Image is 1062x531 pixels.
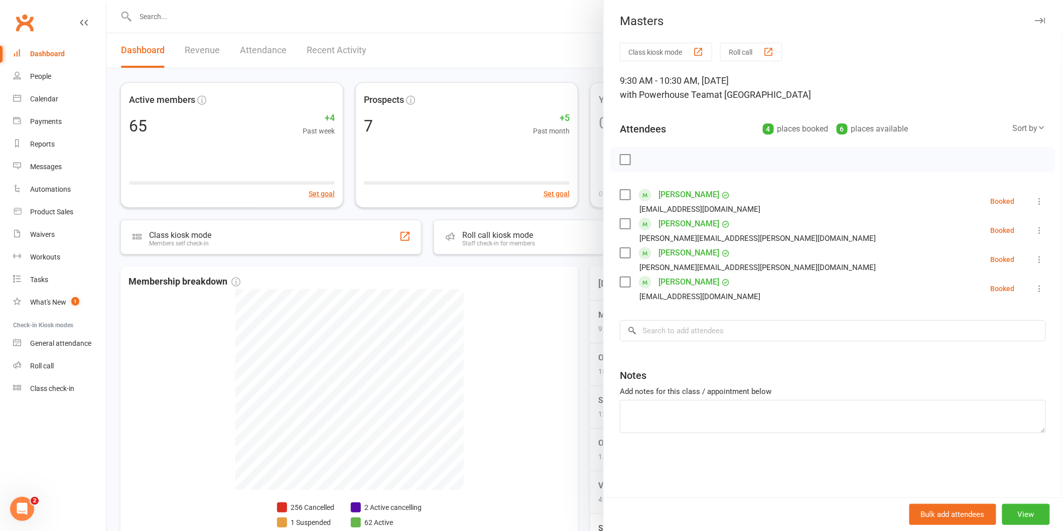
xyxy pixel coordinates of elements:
[13,133,106,156] a: Reports
[991,198,1015,205] div: Booked
[10,497,34,521] iframe: Intercom live chat
[31,497,39,505] span: 2
[837,122,908,136] div: places available
[639,232,876,245] div: [PERSON_NAME][EMAIL_ADDRESS][PERSON_NAME][DOMAIN_NAME]
[30,185,71,193] div: Automations
[620,74,1046,102] div: 9:30 AM - 10:30 AM, [DATE]
[658,216,719,232] a: [PERSON_NAME]
[620,320,1046,341] input: Search to add attendees
[30,276,48,284] div: Tasks
[13,332,106,355] a: General attendance kiosk mode
[30,72,51,80] div: People
[13,43,106,65] a: Dashboard
[13,355,106,377] a: Roll call
[620,385,1046,397] div: Add notes for this class / appointment below
[13,178,106,201] a: Automations
[991,256,1015,263] div: Booked
[763,123,774,135] div: 4
[13,377,106,400] a: Class kiosk mode
[991,285,1015,292] div: Booked
[30,253,60,261] div: Workouts
[658,245,719,261] a: [PERSON_NAME]
[620,43,712,61] button: Class kiosk mode
[714,89,811,100] span: at [GEOGRAPHIC_DATA]
[71,297,79,306] span: 1
[639,290,760,303] div: [EMAIL_ADDRESS][DOMAIN_NAME]
[13,65,106,88] a: People
[837,123,848,135] div: 6
[30,140,55,148] div: Reports
[639,261,876,274] div: [PERSON_NAME][EMAIL_ADDRESS][PERSON_NAME][DOMAIN_NAME]
[30,339,91,347] div: General attendance
[30,362,54,370] div: Roll call
[1002,504,1050,525] button: View
[13,246,106,269] a: Workouts
[30,163,62,171] div: Messages
[13,88,106,110] a: Calendar
[13,269,106,291] a: Tasks
[13,156,106,178] a: Messages
[620,89,714,100] span: with Powerhouse Team
[620,122,666,136] div: Attendees
[30,230,55,238] div: Waivers
[604,14,1062,28] div: Masters
[30,298,66,306] div: What's New
[30,50,65,58] div: Dashboard
[13,201,106,223] a: Product Sales
[13,291,106,314] a: What's New1
[991,227,1015,234] div: Booked
[30,208,73,216] div: Product Sales
[658,187,719,203] a: [PERSON_NAME]
[658,274,719,290] a: [PERSON_NAME]
[909,504,996,525] button: Bulk add attendees
[1013,122,1046,135] div: Sort by
[30,117,62,125] div: Payments
[763,122,829,136] div: places booked
[639,203,760,216] div: [EMAIL_ADDRESS][DOMAIN_NAME]
[720,43,782,61] button: Roll call
[12,10,37,35] a: Clubworx
[30,384,74,392] div: Class check-in
[30,95,58,103] div: Calendar
[13,223,106,246] a: Waivers
[620,368,646,382] div: Notes
[13,110,106,133] a: Payments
